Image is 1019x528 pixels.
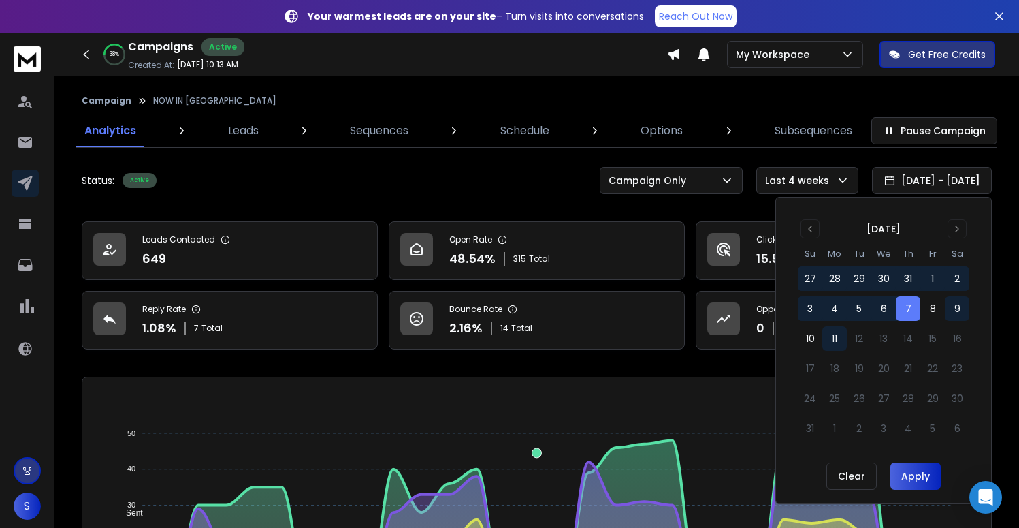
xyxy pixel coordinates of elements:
[76,114,144,147] a: Analytics
[123,173,157,188] div: Active
[389,221,685,280] a: Open Rate48.54%315Total
[84,123,136,139] p: Analytics
[82,95,131,106] button: Campaign
[449,234,492,245] p: Open Rate
[82,221,378,280] a: Leads Contacted649
[110,50,119,59] p: 38 %
[736,48,815,61] p: My Workspace
[142,319,176,338] p: 1.08 %
[82,291,378,350] a: Reply Rate1.08%7Total
[632,114,691,147] a: Options
[142,249,166,268] p: 649
[350,123,408,139] p: Sequences
[220,114,267,147] a: Leads
[82,174,114,187] p: Status:
[756,304,811,315] p: Opportunities
[879,41,995,68] button: Get Free Credits
[867,222,901,236] div: [DATE]
[127,429,135,437] tspan: 50
[920,296,945,321] button: 8
[969,481,1002,514] div: Open Intercom Messenger
[822,326,847,351] button: 11
[920,266,945,291] button: 1
[798,247,822,261] th: Sunday
[908,48,986,61] p: Get Free Credits
[449,249,496,268] p: 48.54 %
[822,296,847,321] button: 4
[847,296,871,321] button: 5
[492,114,557,147] a: Schedule
[449,304,502,315] p: Bounce Rate
[389,291,685,350] a: Bounce Rate2.16%14Total
[201,38,244,56] div: Active
[513,253,526,264] span: 315
[308,10,644,23] p: – Turn visits into conversations
[756,319,764,338] p: 0
[500,123,549,139] p: Schedule
[449,319,483,338] p: 2.16 %
[896,247,920,261] th: Thursday
[822,247,847,261] th: Monday
[153,95,276,106] p: NOW IN [GEOGRAPHIC_DATA]
[945,296,969,321] button: 9
[756,234,798,245] p: Click Rate
[766,114,860,147] a: Subsequences
[920,247,945,261] th: Friday
[798,326,822,351] button: 10
[14,493,41,520] button: S
[798,266,822,291] button: 27
[128,60,174,71] p: Created At:
[308,10,496,23] strong: Your warmest leads are on your site
[228,123,259,139] p: Leads
[872,167,992,194] button: [DATE] - [DATE]
[871,247,896,261] th: Wednesday
[128,39,193,55] h1: Campaigns
[948,219,967,238] button: Go to next month
[826,463,877,490] button: Clear
[342,114,417,147] a: Sequences
[201,323,223,334] span: Total
[756,249,798,268] p: 15.56 %
[655,5,737,27] a: Reach Out Now
[142,304,186,315] p: Reply Rate
[798,296,822,321] button: 3
[890,463,941,490] button: Apply
[696,291,992,350] a: Opportunities0$0
[641,123,683,139] p: Options
[127,465,135,473] tspan: 40
[775,123,852,139] p: Subsequences
[529,253,550,264] span: Total
[127,501,135,509] tspan: 30
[142,234,215,245] p: Leads Contacted
[14,46,41,72] img: logo
[871,117,997,144] button: Pause Campaign
[847,247,871,261] th: Tuesday
[896,266,920,291] button: 31
[822,266,847,291] button: 28
[659,10,732,23] p: Reach Out Now
[511,323,532,334] span: Total
[116,508,143,518] span: Sent
[871,296,896,321] button: 6
[500,323,508,334] span: 14
[847,266,871,291] button: 29
[871,266,896,291] button: 30
[765,174,835,187] p: Last 4 weeks
[945,266,969,291] button: 2
[609,174,692,187] p: Campaign Only
[177,59,238,70] p: [DATE] 10:13 AM
[800,219,820,238] button: Go to previous month
[696,221,992,280] a: Click Rate15.56%101Total
[194,323,199,334] span: 7
[945,247,969,261] th: Saturday
[896,296,920,321] button: 7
